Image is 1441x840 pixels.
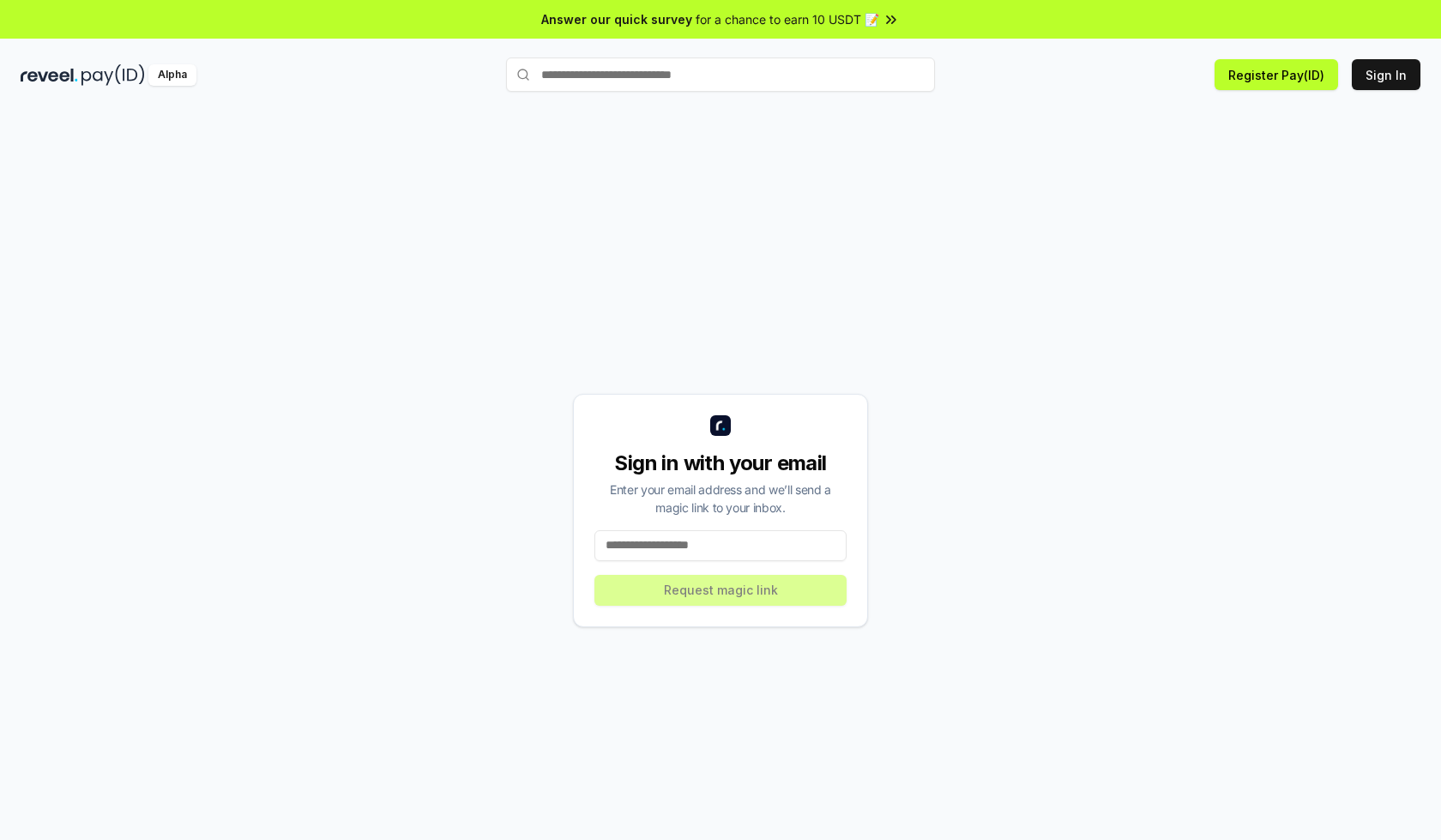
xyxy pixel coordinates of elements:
button: Register Pay(ID) [1215,59,1338,90]
div: Alpha [148,64,196,86]
img: logo_small [710,415,731,436]
img: reveel_dark [21,64,78,86]
span: for a chance to earn 10 USDT 📝 [696,10,879,28]
img: pay_id [81,64,145,86]
button: Sign In [1352,59,1420,90]
div: Sign in with your email [594,450,847,477]
span: Answer our quick survey [541,10,692,28]
div: Enter your email address and we’ll send a magic link to your inbox. [594,480,847,517]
